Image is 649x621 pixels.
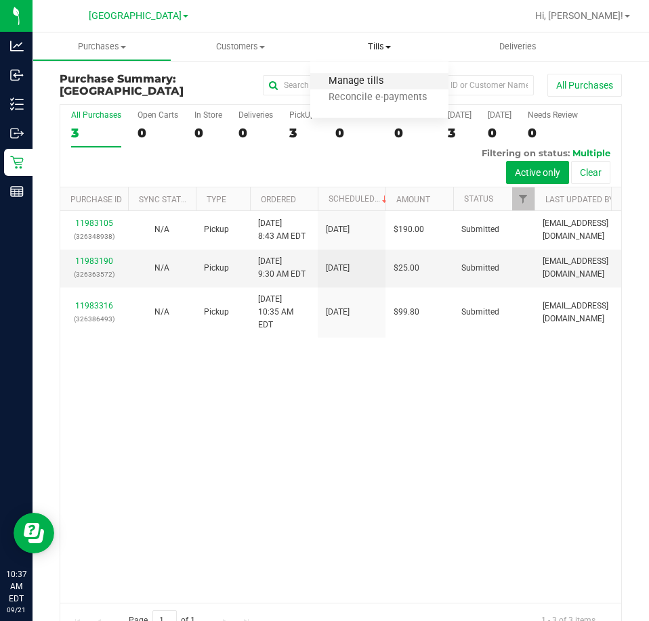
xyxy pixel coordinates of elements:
a: Sync Status [139,195,191,204]
p: (326386493) [68,313,120,325]
a: Scheduled [329,194,390,204]
a: Tills Manage tills Reconcile e-payments [310,32,449,61]
div: Deliveries [238,110,273,120]
a: Amount [396,195,430,204]
p: 09/21 [6,605,26,615]
inline-svg: Inbound [10,68,24,82]
button: N/A [154,262,169,275]
button: All Purchases [547,74,622,97]
div: 0 [394,125,432,141]
span: [GEOGRAPHIC_DATA] [60,85,184,97]
div: 0 [138,125,178,141]
p: 10:37 AM EDT [6,568,26,605]
span: [DATE] 9:30 AM EDT [258,255,306,281]
span: [DATE] [326,262,350,275]
span: Purchases [33,41,171,53]
span: [DATE] [326,306,350,319]
inline-svg: Inventory [10,97,24,111]
a: 11983316 [75,301,113,310]
inline-svg: Reports [10,185,24,198]
span: Deliveries [481,41,555,53]
a: Purchase ID [70,195,122,204]
div: 0 [194,125,222,141]
span: $190.00 [394,223,424,236]
inline-svg: Analytics [10,39,24,53]
span: Tills [310,41,449,53]
button: Clear [571,161,610,184]
div: 0 [238,125,273,141]
div: [DATE] [488,110,511,120]
div: 3 [289,125,319,141]
a: 11983105 [75,218,113,228]
button: N/A [154,223,169,236]
inline-svg: Outbound [10,127,24,140]
a: Type [207,195,226,204]
span: Submitted [461,306,499,319]
div: 0 [335,125,378,141]
span: Pickup [204,262,229,275]
div: PickUps [289,110,319,120]
span: Not Applicable [154,307,169,317]
span: [DATE] [326,223,350,236]
span: $99.80 [394,306,419,319]
div: 3 [71,125,121,141]
a: Customers [171,32,310,61]
span: Manage tills [310,76,402,87]
span: Submitted [461,262,499,275]
button: Active only [506,161,569,184]
span: Not Applicable [154,263,169,273]
span: [GEOGRAPHIC_DATA] [89,10,182,22]
input: Search Purchase ID, Original ID, State Registry ID or Customer Name... [263,75,534,95]
a: Filter [512,187,535,210]
inline-svg: Retail [10,156,24,169]
div: [DATE] [448,110,472,120]
span: Pickup [204,223,229,236]
span: [DATE] 10:35 AM EDT [258,293,310,332]
div: Needs Review [528,110,578,120]
p: (326348938) [68,230,120,243]
a: Purchases [33,32,171,61]
span: Pickup [204,306,229,319]
div: In Store [194,110,222,120]
span: Hi, [PERSON_NAME]! [535,10,623,21]
div: All Purchases [71,110,121,120]
div: 3 [448,125,472,141]
span: $25.00 [394,262,419,275]
div: Open Carts [138,110,178,120]
a: Status [464,194,493,204]
span: [DATE] 8:43 AM EDT [258,217,306,243]
span: Submitted [461,223,499,236]
span: Multiple [572,147,610,158]
iframe: Resource center [14,513,54,553]
span: Filtering on status: [482,147,570,158]
a: Deliveries [448,32,587,61]
p: (326363572) [68,268,120,281]
span: Customers [172,41,310,53]
div: 0 [528,125,578,141]
button: N/A [154,306,169,319]
a: Last Updated By [545,195,614,204]
h3: Purchase Summary: [60,73,247,97]
a: 11983190 [75,256,113,266]
div: 0 [488,125,511,141]
a: Ordered [261,195,296,204]
span: Not Applicable [154,225,169,234]
span: Reconcile e-payments [310,92,445,103]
